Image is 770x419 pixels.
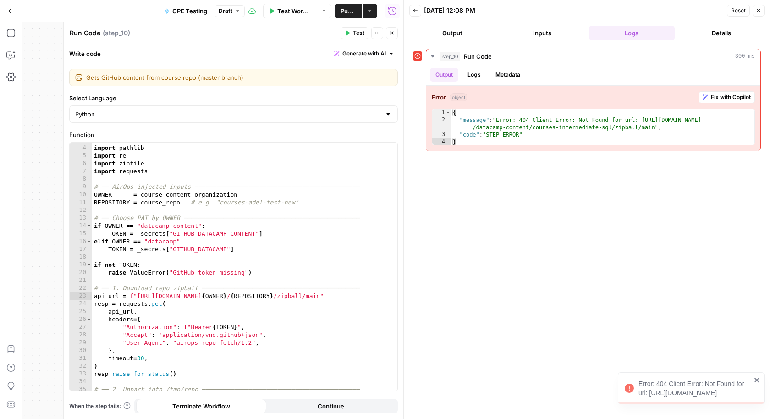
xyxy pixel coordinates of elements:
[727,5,750,17] button: Reset
[70,269,92,276] div: 20
[70,230,92,237] div: 15
[87,261,92,269] span: Toggle code folding, rows 19 through 20
[589,26,675,40] button: Logs
[70,323,92,331] div: 27
[70,370,92,378] div: 33
[70,284,92,292] div: 22
[70,378,92,386] div: 34
[87,237,92,245] span: Toggle code folding, rows 16 through 17
[432,138,451,146] div: 4
[70,362,92,370] div: 32
[70,331,92,339] div: 28
[430,68,458,82] button: Output
[69,402,131,410] a: When the step fails:
[318,402,344,411] span: Continue
[70,167,92,175] div: 7
[87,315,92,323] span: Toggle code folding, rows 26 through 30
[103,28,130,38] span: ( step_10 )
[341,6,357,16] span: Publish
[70,308,92,315] div: 25
[335,4,362,18] button: Publish
[70,214,92,222] div: 13
[499,26,585,40] button: Inputs
[70,386,92,393] div: 35
[330,48,398,60] button: Generate with AI
[409,26,495,40] button: Output
[70,292,92,300] div: 23
[219,7,232,15] span: Draft
[342,50,386,58] span: Generate with AI
[70,237,92,245] div: 16
[426,49,760,64] button: 300 ms
[426,64,760,151] div: 300 ms
[490,68,526,82] button: Metadata
[678,26,764,40] button: Details
[432,109,451,116] div: 1
[353,29,364,37] span: Test
[214,5,245,17] button: Draft
[70,253,92,261] div: 18
[70,222,92,230] div: 14
[341,27,368,39] button: Test
[70,261,92,269] div: 19
[711,93,751,101] span: Fix with Copilot
[70,315,92,323] div: 26
[86,73,392,82] textarea: Gets GitHub content from course repo (master branch)
[462,68,486,82] button: Logs
[445,109,451,116] span: Toggle code folding, rows 1 through 4
[70,191,92,198] div: 10
[172,402,230,411] span: Terminate Workflow
[70,206,92,214] div: 12
[70,354,92,362] div: 31
[638,379,751,397] div: Error: 404 Client Error: Not Found for url: [URL][DOMAIN_NAME]
[70,300,92,308] div: 24
[263,4,317,18] button: Test Workflow
[450,93,467,101] span: object
[70,175,92,183] div: 8
[698,91,755,103] button: Fix with Copilot
[70,144,92,152] div: 4
[70,152,92,160] div: 5
[432,93,446,102] strong: Error
[440,52,460,61] span: step_10
[172,6,207,16] span: CPE Testing
[277,6,311,16] span: Test Workflow
[266,399,396,413] button: Continue
[159,4,213,18] button: CPE Testing
[70,28,100,38] textarea: Run Code
[754,376,760,384] button: close
[69,94,398,103] label: Select Language
[70,347,92,354] div: 30
[87,222,92,230] span: Toggle code folding, rows 14 through 15
[70,198,92,206] div: 11
[731,6,746,15] span: Reset
[69,130,398,139] label: Function
[464,52,492,61] span: Run Code
[70,339,92,347] div: 29
[70,276,92,284] div: 21
[432,116,451,131] div: 2
[70,245,92,253] div: 17
[75,110,381,119] input: Python
[735,52,755,61] span: 300 ms
[70,160,92,167] div: 6
[432,131,451,138] div: 3
[64,44,403,63] div: Write code
[70,183,92,191] div: 9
